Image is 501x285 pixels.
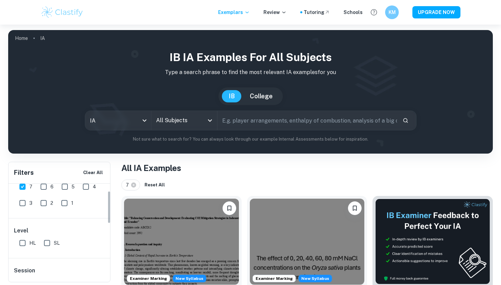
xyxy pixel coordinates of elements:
span: New Syllabus [173,275,206,282]
button: Bookmark [348,201,362,215]
span: 1 [71,199,73,207]
div: Starting from the May 2026 session, the ESS IA requirements have changed. We created this exempla... [173,275,206,282]
a: Home [15,33,28,43]
img: Clastify logo [41,5,84,19]
img: profile cover [8,30,493,154]
img: ESS IA example thumbnail: To what extent do CO2 emissions contribu [124,199,239,285]
span: Examiner Marking [127,275,170,282]
button: Bookmark [223,201,236,215]
p: Exemplars [218,9,250,16]
span: 2 [50,199,53,207]
span: 3 [29,199,32,207]
button: Clear All [81,168,105,178]
img: ESS IA example thumbnail: To what extent do diPerent NaCl concentr [250,199,365,285]
span: 7 [126,181,132,189]
span: 7 [29,183,32,190]
h6: Filters [14,168,34,177]
button: KM [385,5,399,19]
button: Open [205,116,215,125]
input: E.g. player arrangements, enthalpy of combustion, analysis of a big city... [217,111,397,130]
span: New Syllabus [299,275,332,282]
span: HL [29,239,36,247]
button: Search [400,115,411,126]
h1: IB IA examples for all subjects [14,49,487,66]
span: 4 [93,183,96,190]
span: 6 [50,183,54,190]
a: Schools [344,9,363,16]
div: 7 [121,180,140,190]
h6: Session [14,267,105,280]
span: 5 [72,183,75,190]
div: IA [85,111,151,130]
p: Review [263,9,287,16]
p: Not sure what to search for? You can always look through our example Internal Assessments below f... [14,136,487,143]
img: Thumbnail [375,199,490,284]
button: College [243,90,279,102]
button: Help and Feedback [368,6,380,18]
span: SL [54,239,60,247]
h6: KM [388,9,396,16]
p: IA [40,34,45,42]
h6: Level [14,227,105,235]
button: IB [222,90,242,102]
div: Starting from the May 2026 session, the ESS IA requirements have changed. We created this exempla... [299,275,332,282]
span: Examiner Marking [253,275,295,282]
h1: All IA Examples [121,162,493,174]
button: Reset All [143,180,167,190]
p: Type a search phrase to find the most relevant IA examples for you [14,68,487,76]
button: UPGRADE NOW [412,6,460,18]
a: Tutoring [304,9,330,16]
